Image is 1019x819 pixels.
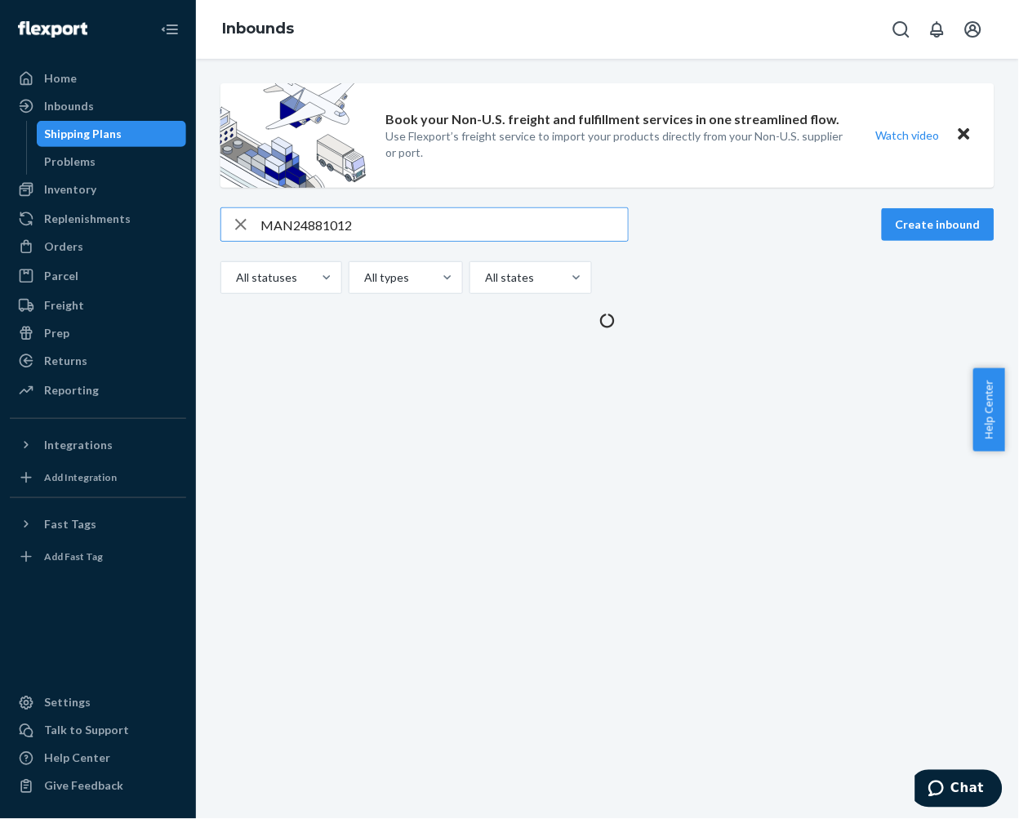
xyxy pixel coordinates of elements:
a: Orders [10,234,186,260]
input: All types [363,269,364,286]
div: Prep [44,325,69,341]
button: Open account menu [957,13,990,46]
div: Shipping Plans [45,126,122,142]
a: Add Integration [10,465,186,491]
div: Replenishments [44,211,131,227]
p: Book your Non-U.S. freight and fulfillment services in one streamlined flow. [386,110,840,129]
button: Integrations [10,432,186,458]
a: Add Fast Tag [10,544,186,570]
a: Inbounds [222,20,294,38]
a: Problems [37,149,187,175]
button: Give Feedback [10,773,186,799]
div: Freight [44,297,84,314]
a: Replenishments [10,206,186,232]
a: Reporting [10,377,186,403]
a: Shipping Plans [37,121,187,147]
button: Open Search Box [885,13,918,46]
div: Reporting [44,382,99,398]
ol: breadcrumbs [209,6,307,53]
a: Prep [10,320,186,346]
div: Inventory [44,181,96,198]
button: Talk to Support [10,718,186,744]
div: Problems [45,154,96,170]
a: Returns [10,348,186,374]
div: Home [44,70,77,87]
div: Orders [44,238,83,255]
div: Inbounds [44,98,94,114]
div: Add Integration [44,470,117,484]
iframe: Opens a widget where you can chat to one of our agents [915,770,1003,811]
div: Help Center [44,750,110,767]
a: Freight [10,292,186,318]
div: Settings [44,695,91,711]
input: All states [483,269,485,286]
a: Inventory [10,176,186,203]
div: Fast Tags [44,516,96,532]
a: Inbounds [10,93,186,119]
a: Home [10,65,186,91]
div: Add Fast Tag [44,550,103,563]
button: Fast Tags [10,511,186,537]
a: Parcel [10,263,186,289]
div: Integrations [44,437,113,453]
div: Returns [44,353,87,369]
input: All statuses [234,269,236,286]
button: Close [954,123,975,147]
button: Open notifications [921,13,954,46]
a: Help Center [10,746,186,772]
a: Settings [10,690,186,716]
div: Parcel [44,268,78,284]
input: Search inbounds by name, destination, msku... [260,208,628,241]
button: Help Center [973,368,1005,452]
button: Create inbound [882,208,995,241]
div: Give Feedback [44,778,123,795]
button: Close Navigation [154,13,186,46]
button: Watch video [865,123,950,147]
img: Flexport logo [18,21,87,38]
div: Talk to Support [44,723,129,739]
p: Use Flexport’s freight service to import your products directly from your Non-U.S. supplier or port. [386,128,846,161]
